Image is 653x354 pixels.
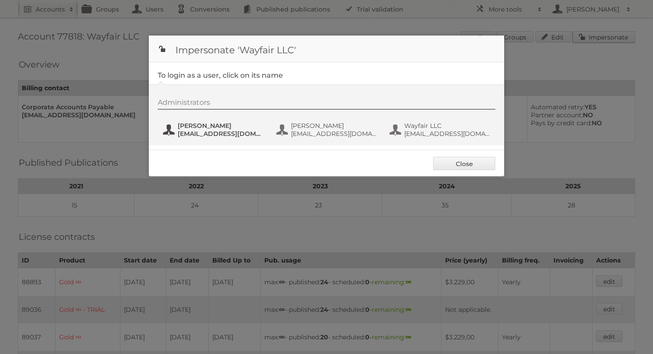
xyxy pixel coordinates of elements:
h1: Impersonate 'Wayfair LLC' [149,36,504,62]
span: [EMAIL_ADDRESS][DOMAIN_NAME] [178,130,264,138]
span: [PERSON_NAME] [291,122,377,130]
button: [PERSON_NAME] [EMAIL_ADDRESS][DOMAIN_NAME] [275,121,380,139]
span: [PERSON_NAME] [178,122,264,130]
span: Wayfair LLC [404,122,490,130]
span: [EMAIL_ADDRESS][DOMAIN_NAME] [404,130,490,138]
a: Close [433,157,495,170]
div: Administrators [158,98,495,110]
button: [PERSON_NAME] [EMAIL_ADDRESS][DOMAIN_NAME] [162,121,267,139]
legend: To login as a user, click on its name [158,71,283,80]
span: [EMAIL_ADDRESS][DOMAIN_NAME] [291,130,377,138]
button: Wayfair LLC [EMAIL_ADDRESS][DOMAIN_NAME] [389,121,493,139]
